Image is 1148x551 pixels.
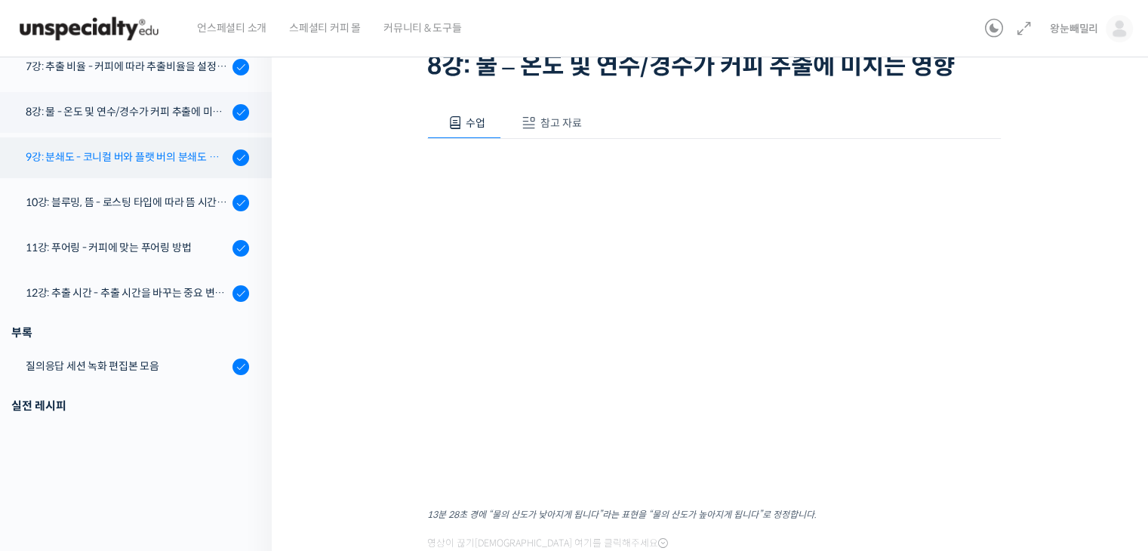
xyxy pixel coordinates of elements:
div: 10강: 블루밍, 뜸 - 로스팅 타입에 따라 뜸 시간을 다르게 해야 하는 이유 [26,194,228,211]
div: 9강: 분쇄도 - 코니컬 버와 플랫 버의 분쇄도 차이는 왜 추출 결과물에 영향을 미치는가 [26,149,228,165]
a: 설정 [195,426,290,463]
span: 왕눈빼밀리 [1050,22,1098,35]
span: 대화 [138,449,156,461]
div: 질의응답 세션 녹화 편집본 모음 [26,358,228,374]
span: 홈 [48,448,57,460]
a: 대화 [100,426,195,463]
div: 8강: 물 - 온도 및 연수/경수가 커피 추출에 미치는 영향 [26,103,228,120]
a: 홈 [5,426,100,463]
div: 실전 레시피 [11,396,249,416]
sup: 13분 28초 경에 “물의 산도가 낮아지게 됩니다”라는 표현을 “물의 산도가 높아지게 됩니다”로 정정합니다. [427,509,817,520]
div: 12강: 추출 시간 - 추출 시간을 바꾸는 중요 변수 파헤치기 [26,285,228,301]
div: 부록 [11,322,249,343]
div: 11강: 푸어링 - 커피에 맞는 푸어링 방법 [26,239,228,256]
span: 설정 [233,448,251,460]
span: 참고 자료 [540,116,582,130]
span: 수업 [466,116,485,130]
div: 7강: 추출 비율 - 커피에 따라 추출비율을 설정하는 방법 [26,58,228,75]
h1: 8강: 물 – 온도 및 연수/경수가 커피 추출에 미치는 영향 [427,51,1001,80]
span: 영상이 끊기[DEMOGRAPHIC_DATA] 여기를 클릭해주세요 [427,537,668,549]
